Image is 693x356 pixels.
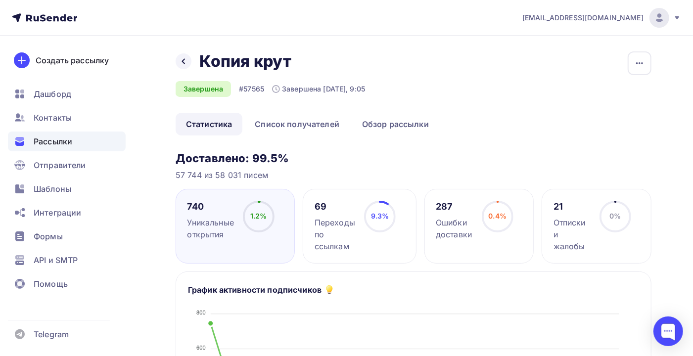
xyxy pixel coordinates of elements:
[34,135,72,147] span: Рассылки
[315,201,355,213] div: 69
[34,254,78,266] span: API и SMTP
[371,212,389,220] span: 9.3%
[187,201,234,213] div: 740
[176,169,651,181] div: 57 744 из 58 031 писем
[250,212,267,220] span: 1.2%
[34,278,68,290] span: Помощь
[176,113,242,135] a: Статистика
[176,81,231,97] div: Завершена
[609,212,621,220] span: 0%
[239,84,264,94] div: #57565
[34,207,81,219] span: Интеграции
[8,84,126,104] a: Дашборд
[34,88,71,100] span: Дашборд
[315,217,355,252] div: Переходы по ссылкам
[244,113,350,135] a: Список получателей
[196,345,206,351] tspan: 600
[199,51,291,71] h2: Копия крут
[36,54,109,66] div: Создать рассылку
[554,217,591,252] div: Отписки и жалобы
[522,8,681,28] a: [EMAIL_ADDRESS][DOMAIN_NAME]
[176,151,651,165] h3: Доставлено: 99.5%
[8,108,126,128] a: Контакты
[8,132,126,151] a: Рассылки
[554,201,591,213] div: 21
[436,217,473,240] div: Ошибки доставки
[352,113,439,135] a: Обзор рассылки
[488,212,507,220] span: 0.4%
[34,112,72,124] span: Контакты
[34,328,69,340] span: Telegram
[34,230,63,242] span: Формы
[34,159,86,171] span: Отправители
[8,155,126,175] a: Отправители
[522,13,644,23] span: [EMAIL_ADDRESS][DOMAIN_NAME]
[8,226,126,246] a: Формы
[34,183,71,195] span: Шаблоны
[8,179,126,199] a: Шаблоны
[187,217,234,240] div: Уникальные открытия
[196,310,206,315] tspan: 800
[272,84,365,94] div: Завершена [DATE], 9:05
[188,284,322,296] h5: График активности подписчиков
[436,201,473,213] div: 287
